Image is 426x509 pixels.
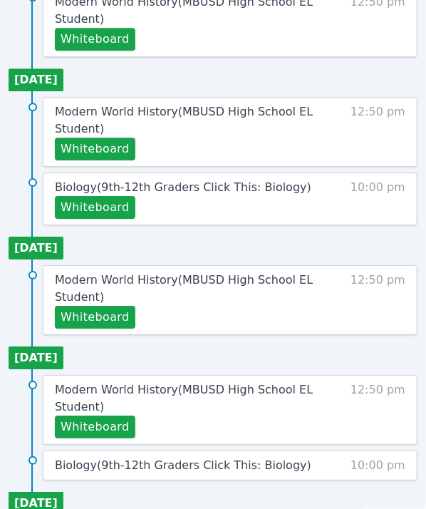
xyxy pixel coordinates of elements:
li: [DATE] [9,346,63,369]
span: 12:50 pm [350,381,405,438]
button: Whiteboard [55,138,135,160]
a: Modern World History(MBUSD High School EL Student) [55,103,318,138]
a: Modern World History(MBUSD High School EL Student) [55,272,318,306]
span: Modern World History ( MBUSD High School EL Student ) [55,273,313,304]
span: 10:00 pm [350,457,405,474]
span: 12:50 pm [350,272,405,329]
li: [DATE] [9,68,63,91]
span: Biology ( 9th-12th Graders Click This: Biology ) [55,180,311,194]
span: Biology ( 9th-12th Graders Click This: Biology ) [55,458,311,472]
button: Whiteboard [55,196,135,219]
button: Whiteboard [55,28,135,51]
button: Whiteboard [55,416,135,438]
span: Modern World History ( MBUSD High School EL Student ) [55,383,313,413]
a: Biology(9th-12th Graders Click This: Biology) [55,179,311,196]
span: Modern World History ( MBUSD High School EL Student ) [55,105,313,135]
a: Modern World History(MBUSD High School EL Student) [55,381,318,416]
span: 12:50 pm [350,103,405,160]
a: Biology(9th-12th Graders Click This: Biology) [55,457,311,474]
span: 10:00 pm [350,179,405,219]
button: Whiteboard [55,306,135,329]
li: [DATE] [9,237,63,259]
